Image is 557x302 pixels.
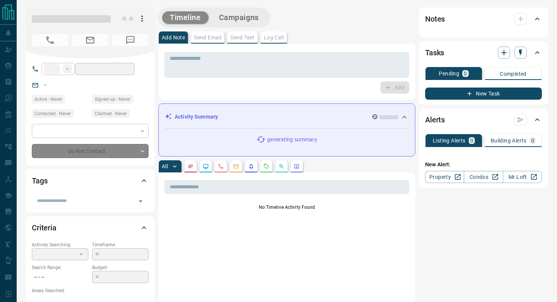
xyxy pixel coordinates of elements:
p: Actively Searching: [32,241,88,248]
svg: Requests [263,163,269,169]
h2: Criteria [32,222,56,234]
h2: Alerts [425,114,445,126]
p: 0 [470,138,473,143]
span: No Number [32,34,68,46]
h2: Tasks [425,47,444,59]
p: Completed [500,71,527,77]
div: Notes [425,10,542,28]
div: Do Not Contact [32,144,149,158]
a: Mr.Loft [503,171,542,183]
div: Criteria [32,219,149,237]
button: Campaigns [211,11,266,24]
button: New Task [425,88,542,100]
p: Pending [439,71,459,76]
svg: Calls [218,163,224,169]
span: No Number [112,34,149,46]
p: Search Range: [32,264,88,271]
span: Signed up - Never [95,95,130,103]
svg: Agent Actions [294,163,300,169]
a: Condos [464,171,503,183]
svg: Notes [188,163,194,169]
h2: Notes [425,13,445,25]
p: Listing Alerts [433,138,466,143]
p: 0 [464,71,467,76]
p: 0 [531,138,534,143]
div: Tasks [425,44,542,62]
div: Tags [32,172,149,190]
p: Activity Summary [175,113,218,121]
button: Open [135,196,146,207]
p: New Alert: [425,161,542,169]
span: Claimed - Never [95,110,127,117]
p: No Timeline Activity Found [164,204,409,211]
p: generating summary [267,136,317,144]
div: Alerts [425,111,542,129]
svg: Listing Alerts [248,163,254,169]
span: Active - Never [34,95,62,103]
p: Add Note [162,35,185,40]
button: Timeline [162,11,208,24]
span: Contacted - Never [34,110,71,117]
p: All [162,164,168,169]
svg: Opportunities [278,163,285,169]
svg: Emails [233,163,239,169]
span: No Email [72,34,108,46]
a: Property [425,171,464,183]
a: -- [44,82,47,88]
p: -- - -- [32,271,88,283]
p: Building Alerts [491,138,527,143]
div: Activity Summary [165,110,409,124]
svg: Lead Browsing Activity [203,163,209,169]
p: Areas Searched: [32,287,149,294]
p: Timeframe: [92,241,149,248]
p: Budget: [92,264,149,271]
h2: Tags [32,175,47,187]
